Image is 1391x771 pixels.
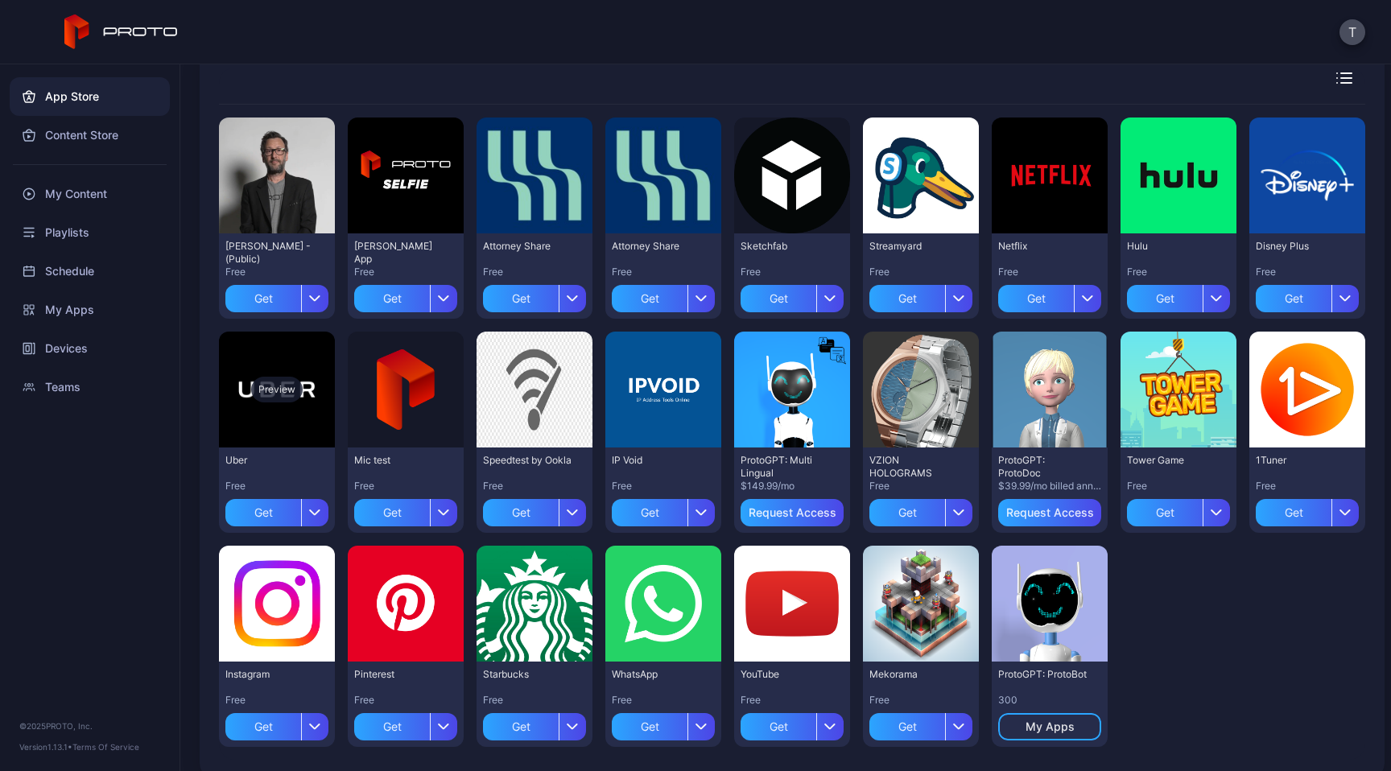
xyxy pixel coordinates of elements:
[612,668,700,681] div: WhatsApp
[354,713,430,740] div: Get
[998,668,1087,681] div: ProtoGPT: ProtoBot
[741,694,844,707] div: Free
[483,694,586,707] div: Free
[225,454,314,467] div: Uber
[998,278,1101,312] button: Get
[10,329,170,368] a: Devices
[998,454,1087,480] div: ProtoGPT: ProtoDoc
[483,240,572,253] div: Attorney Share
[10,291,170,329] a: My Apps
[741,707,844,740] button: Get
[1026,720,1075,733] div: My Apps
[354,480,457,493] div: Free
[10,252,170,291] a: Schedule
[1256,278,1359,312] button: Get
[354,707,457,740] button: Get
[225,278,328,312] button: Get
[612,285,687,312] div: Get
[998,480,1101,493] div: $39.99/mo billed annually
[225,707,328,740] button: Get
[225,480,328,493] div: Free
[612,454,700,467] div: IP Void
[354,266,457,278] div: Free
[225,499,301,526] div: Get
[10,175,170,213] a: My Content
[19,742,72,752] span: Version 1.13.1 •
[869,240,958,253] div: Streamyard
[612,713,687,740] div: Get
[354,499,430,526] div: Get
[354,240,443,266] div: David Selfie App
[1127,480,1230,493] div: Free
[1256,454,1344,467] div: 1Tuner
[869,668,958,681] div: Mekorama
[225,668,314,681] div: Instagram
[483,493,586,526] button: Get
[998,266,1101,278] div: Free
[869,694,972,707] div: Free
[612,694,715,707] div: Free
[354,493,457,526] button: Get
[869,285,945,312] div: Get
[483,499,559,526] div: Get
[741,454,829,480] div: ProtoGPT: Multi Lingual
[869,713,945,740] div: Get
[10,116,170,155] a: Content Store
[10,77,170,116] a: App Store
[741,499,844,526] button: Request Access
[998,285,1074,312] div: Get
[741,240,829,253] div: Sketchfab
[354,694,457,707] div: Free
[483,668,572,681] div: Starbucks
[225,240,314,266] div: David N Persona - (Public)
[612,266,715,278] div: Free
[483,266,586,278] div: Free
[1127,278,1230,312] button: Get
[741,278,844,312] button: Get
[1256,240,1344,253] div: Disney Plus
[1127,240,1216,253] div: Hulu
[869,707,972,740] button: Get
[869,278,972,312] button: Get
[1127,493,1230,526] button: Get
[749,506,836,519] div: Request Access
[612,493,715,526] button: Get
[869,480,972,493] div: Free
[72,742,139,752] a: Terms Of Service
[869,493,972,526] button: Get
[1256,499,1331,526] div: Get
[354,668,443,681] div: Pinterest
[1127,454,1216,467] div: Tower Game
[869,499,945,526] div: Get
[741,713,816,740] div: Get
[1127,499,1203,526] div: Get
[483,454,572,467] div: Speedtest by Ookla
[998,694,1101,707] div: 300
[741,285,816,312] div: Get
[741,266,844,278] div: Free
[354,278,457,312] button: Get
[612,480,715,493] div: Free
[1127,285,1203,312] div: Get
[869,454,958,480] div: VZION HOLOGRAMS
[998,240,1087,253] div: Netflix
[612,499,687,526] div: Get
[251,377,303,402] div: Preview
[483,480,586,493] div: Free
[741,668,829,681] div: YouTube
[225,493,328,526] button: Get
[869,266,972,278] div: Free
[612,707,715,740] button: Get
[483,285,559,312] div: Get
[1256,266,1359,278] div: Free
[1256,493,1359,526] button: Get
[354,285,430,312] div: Get
[10,368,170,406] div: Teams
[483,278,586,312] button: Get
